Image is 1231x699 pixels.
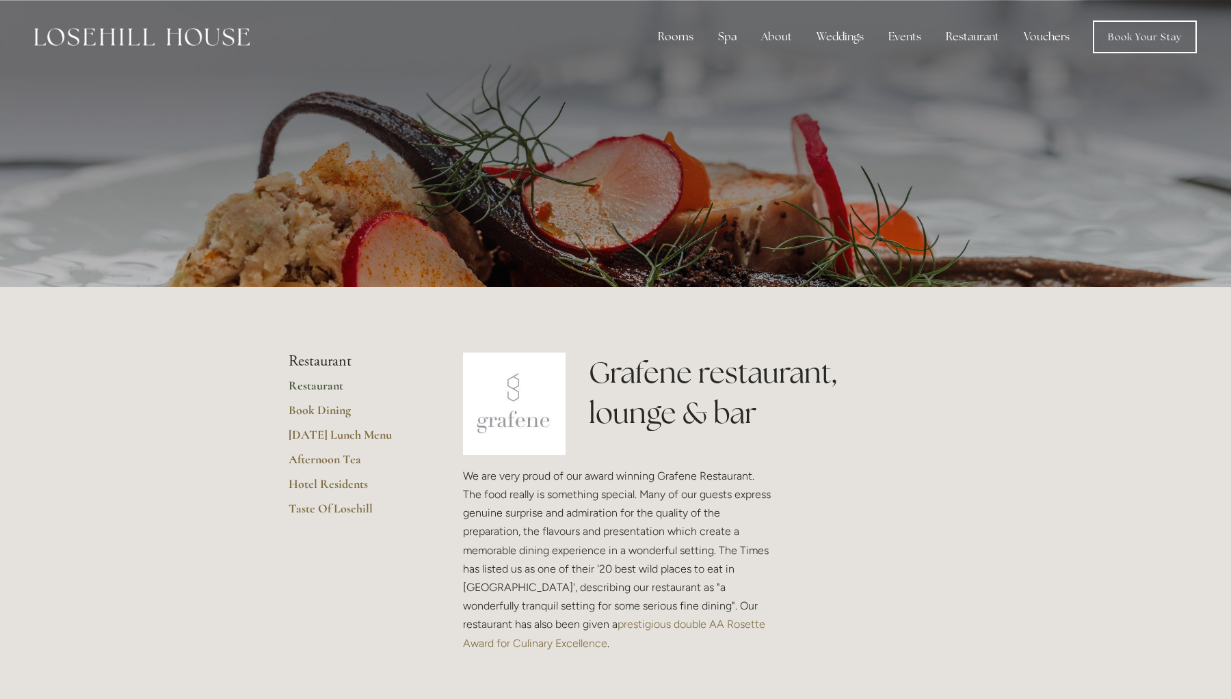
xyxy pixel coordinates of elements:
a: Hotel Residents [289,476,419,501]
a: Vouchers [1013,23,1081,51]
p: We are very proud of our award winning Grafene Restaurant. The food really is something special. ... [463,467,775,653]
div: About [750,23,803,51]
a: Afternoon Tea [289,452,419,476]
img: grafene.jpg [463,353,566,455]
a: [DATE] Lunch Menu [289,427,419,452]
img: Losehill House [34,28,250,46]
h1: Grafene restaurant, lounge & bar [589,353,942,433]
div: Spa [707,23,747,51]
li: Restaurant [289,353,419,370]
a: Restaurant [289,378,419,402]
a: prestigious double AA Rosette Award for Culinary Excellence [463,618,768,649]
a: Book Dining [289,402,419,427]
a: Book Your Stay [1093,20,1197,53]
div: Weddings [806,23,875,51]
a: Taste Of Losehill [289,501,419,525]
div: Restaurant [935,23,1010,51]
div: Events [877,23,932,51]
div: Rooms [647,23,704,51]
